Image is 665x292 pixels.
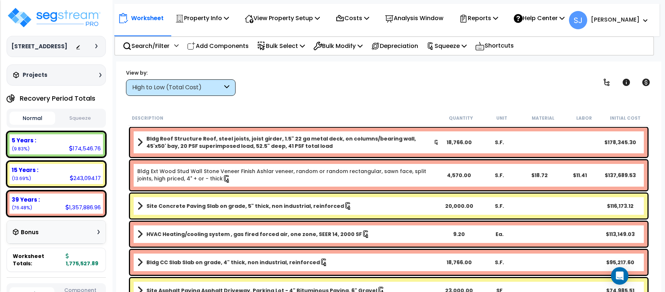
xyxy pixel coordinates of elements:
[439,172,479,179] div: 4,570.00
[520,172,560,179] div: $18.72
[12,136,36,144] b: 5 Years :
[439,202,479,210] div: 20,000.00
[137,135,439,150] a: Assembly Title
[20,95,95,102] h4: Recovery Period Totals
[560,172,600,179] div: $11.41
[12,166,38,174] b: 15 Years :
[600,202,640,210] div: $116,173.12
[479,139,520,146] div: S.F.
[479,231,520,238] div: Ea.
[313,41,363,51] p: Bulk Modify
[479,202,520,210] div: S.F.
[371,41,418,51] p: Depreciation
[459,13,498,23] p: Reports
[65,203,101,211] div: 1,357,886.96
[11,43,67,50] h3: [STREET_ADDRESS]
[439,139,479,146] div: 18,766.00
[591,16,639,23] b: [PERSON_NAME]
[69,145,101,152] div: 174,546.76
[21,229,39,236] h3: Bonus
[12,175,31,181] small: 13.691374343885975%
[187,41,249,51] p: Add Components
[576,115,592,121] small: Labor
[137,229,439,239] a: Assembly Title
[70,174,101,182] div: 243,094.17
[66,252,98,267] b: 1,775,527.89
[137,257,439,267] a: Assembly Title
[385,13,443,23] p: Analysis Window
[439,231,479,238] div: 9.20
[137,168,439,183] a: Individual Item
[137,201,439,211] a: Assembly Title
[367,37,422,55] div: Depreciation
[532,115,554,121] small: Material
[9,112,55,125] button: Normal
[146,202,344,210] b: Site Concrete Paving Slab on grade, 5" thick, non industrial, reinforced
[183,37,253,55] div: Add Components
[600,172,640,179] div: $137,689.53
[514,13,565,23] p: Help Center
[471,37,518,55] div: Shortcuts
[175,13,229,23] p: Property Info
[600,259,640,266] div: $95,217.60
[126,69,236,76] div: View by:
[496,115,507,121] small: Unit
[146,231,362,238] b: HVAC Heating/cooling system , gas fired forced air, one zone, SEER 14, 2000 SF
[131,13,164,23] p: Worksheet
[245,13,320,23] p: View Property Setup
[611,267,628,285] div: Open Intercom Messenger
[12,205,32,211] small: 76.47792905128627%
[475,41,514,51] p: Shortcuts
[610,115,641,121] small: Initial Cost
[146,135,434,150] b: Bldg Roof Structure Roof, steel joists, joist girder, 1.5" 22 ga metal deck, on columns/bearing w...
[257,41,305,51] p: Bulk Select
[427,41,467,51] p: Squeeze
[132,115,163,121] small: Description
[7,7,102,29] img: logo_pro_r.png
[569,11,587,29] span: SJ
[57,112,103,125] button: Squeeze
[12,196,40,203] b: 39 Years :
[23,71,47,79] h3: Projects
[479,172,520,179] div: S.F.
[600,231,640,238] div: $113,149.03
[132,83,222,92] div: High to Low (Total Cost)
[123,41,169,51] p: Search/Filter
[12,146,30,152] small: 9.830696604827763%
[449,115,473,121] small: Quantity
[146,259,320,266] b: Bldg CC Slab Slab on grade, 4" thick, non industrial, reinforced
[13,252,63,267] span: Worksheet Totals:
[336,13,369,23] p: Costs
[600,139,640,146] div: $178,345.30
[439,259,479,266] div: 18,766.00
[479,259,520,266] div: S.F.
